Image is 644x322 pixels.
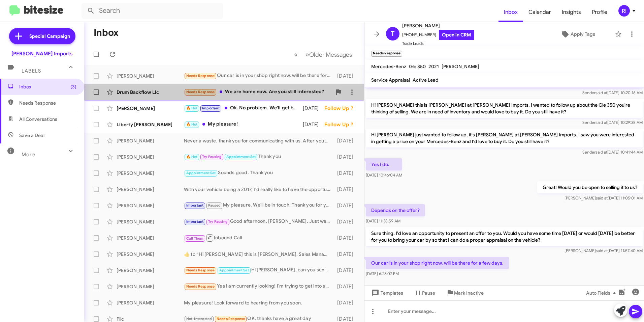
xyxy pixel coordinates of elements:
div: Thank you [184,153,334,161]
div: Our car is in your shop right now, will be there for a few days. [184,72,334,80]
span: Important [186,219,204,224]
div: Drum Backflow Llc [117,89,184,96]
span: 🔥 Hot [186,122,198,127]
span: All Conversations [19,116,57,123]
div: [PERSON_NAME] [117,202,184,209]
span: Needs Response [19,100,76,106]
div: [PERSON_NAME] [117,251,184,258]
span: « [294,50,298,59]
p: Hi [PERSON_NAME] this is [PERSON_NAME] at [PERSON_NAME] Imports. I wanted to follow up about the ... [366,99,643,118]
span: 🔥 Hot [186,106,198,110]
p: Depends on the offer? [366,204,425,216]
button: RI [613,5,637,17]
div: My pleasure! [184,120,303,128]
div: Inbound Call [184,234,334,242]
p: Yes I do. [366,158,402,170]
span: Needs Response [186,284,215,289]
span: Labels [22,68,41,74]
div: [DATE] [303,105,324,112]
div: Hi [PERSON_NAME], can you send me some pics of a [PERSON_NAME]-350 2015 you have and confirm if i... [184,266,334,274]
p: Great! Would you be open to selling it to us? [537,181,643,193]
span: Service Appraisal [371,77,410,83]
span: said at [596,195,608,200]
a: Insights [556,2,586,22]
span: [PERSON_NAME] [DATE] 11:05:01 AM [565,195,643,200]
div: [DATE] [334,251,359,258]
div: [DATE] [334,73,359,79]
span: Apply Tags [571,28,595,40]
a: Special Campaign [9,28,75,44]
div: Follow Up ? [324,105,359,112]
div: [PERSON_NAME] [117,73,184,79]
p: Sure thing. I'd love an opportunity to present an offer to you. Would you have some time [DATE] o... [366,227,643,246]
span: said at [595,120,607,125]
div: [PERSON_NAME] Imports [11,50,73,57]
span: [DATE] 10:46:04 AM [366,172,402,178]
span: [DATE] 11:38:59 AM [366,218,400,223]
span: Needs Response [217,317,245,321]
div: Never a waste, thank you for communicating with us. After you get your credit repaired feel free ... [184,137,334,144]
span: [PERSON_NAME] [402,22,474,30]
span: Inbox [498,2,523,22]
span: Save a Deal [19,132,44,139]
div: [DATE] [334,186,359,193]
div: [DATE] [334,299,359,306]
span: 🔥 Hot [186,155,198,159]
span: Pause [422,287,435,299]
div: [DATE] [334,170,359,177]
div: RI [618,5,630,17]
span: 2021 [428,63,439,70]
span: [PERSON_NAME] [DATE] 11:57:40 AM [565,248,643,253]
div: [PERSON_NAME] [117,218,184,225]
input: Search [82,3,223,19]
div: [PERSON_NAME] [117,137,184,144]
button: Previous [290,48,302,61]
nav: Page navigation example [290,48,356,61]
span: Important [202,106,220,110]
button: Templates [364,287,409,299]
span: Needs Response [186,74,215,78]
div: [DATE] [334,267,359,274]
span: Trade Leads [402,40,474,47]
span: Sender [DATE] 10:41:44 AM [582,150,643,155]
div: Liberty [PERSON_NAME] [117,121,184,128]
span: Active Lead [413,77,439,83]
span: Important [186,203,204,208]
div: Yes I am currently looking! I'm trying to get into something with a cheaper payment can you tell ... [184,283,334,290]
span: Mercedes-Benz [371,63,406,70]
div: ​👍​ to “ Hi [PERSON_NAME] this is [PERSON_NAME], Sales Manager at [PERSON_NAME] Imports. Thanks f... [184,251,334,258]
span: said at [595,90,607,95]
div: With your vehicle being a 2017, I'd really like to have the opportunity to take a look at it in p... [184,186,334,193]
div: We are home now. Are you still interested? [184,88,332,96]
span: (3) [70,83,76,90]
div: [PERSON_NAME] [117,105,184,112]
span: Needs Response [186,268,215,272]
div: My pleasure! Look forward to hearing from you soon. [184,299,334,306]
div: [DATE] [334,137,359,144]
a: Profile [586,2,613,22]
div: [DATE] [334,218,359,225]
div: [PERSON_NAME] [117,170,184,177]
div: My pleasure. We'll be in touch! Thank you for your time and have a great day! [184,202,334,209]
div: [DATE] [334,154,359,160]
span: T [391,28,395,39]
span: Inbox [19,83,76,90]
div: Ok. No problem. We'll get the documents prepared and have them sent out as soon as possible. Than... [184,104,303,112]
span: Older Messages [309,51,352,58]
a: Calendar [523,2,556,22]
div: [PERSON_NAME] [117,235,184,241]
span: [PERSON_NAME] [442,63,479,70]
span: Templates [370,287,403,299]
div: [DATE] [334,202,359,209]
div: [PERSON_NAME] [117,299,184,306]
span: said at [595,150,607,155]
small: Needs Response [371,51,402,57]
span: Sender [DATE] 10:20:16 AM [582,90,643,95]
div: [PERSON_NAME] [117,283,184,290]
div: [PERSON_NAME] [117,186,184,193]
p: Hi [PERSON_NAME] just wanted to follow up, it's [PERSON_NAME] at [PERSON_NAME] Imports. I saw you... [366,129,643,147]
div: Follow Up ? [324,121,359,128]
